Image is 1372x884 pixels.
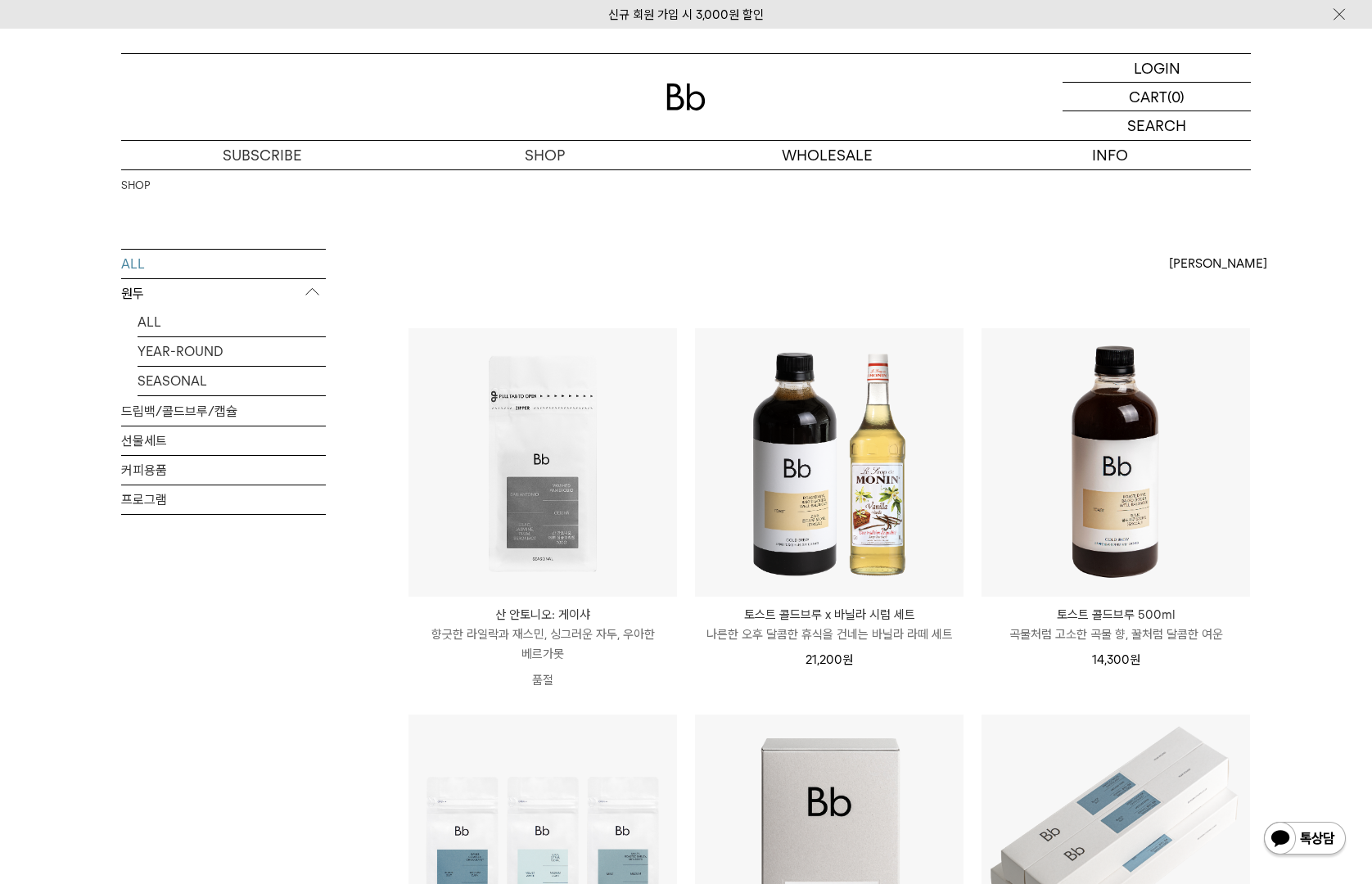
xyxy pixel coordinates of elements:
a: ALL [138,308,326,336]
p: INFO [968,141,1251,169]
span: 21,200 [806,652,853,667]
p: 원두 [121,279,326,309]
a: 선물세트 [121,426,326,455]
p: 산 안토니오: 게이샤 [408,605,677,625]
p: LOGIN [1134,54,1180,82]
a: SUBSCRIBE [121,141,404,169]
a: 토스트 콜드브루 500ml 곡물처럼 고소한 곡물 향, 꿀처럼 달콤한 여운 [982,605,1250,644]
p: 토스트 콜드브루 500ml [982,605,1250,625]
p: 나른한 오후 달콤한 휴식을 건네는 바닐라 라떼 세트 [695,625,964,644]
span: 원 [842,652,853,667]
p: 향긋한 라일락과 재스민, 싱그러운 자두, 우아한 베르가못 [408,625,677,664]
img: 토스트 콜드브루 500ml [982,328,1250,597]
p: WHOLESALE [686,141,968,169]
a: SHOP [121,178,150,194]
p: SEARCH [1127,111,1186,140]
a: 커피용품 [121,456,326,485]
p: 곡물처럼 고소한 곡물 향, 꿀처럼 달콤한 여운 [982,625,1250,644]
img: 로고 [666,83,706,110]
a: LOGIN [1063,54,1251,83]
span: [PERSON_NAME] [1169,254,1267,273]
img: 토스트 콜드브루 x 바닐라 시럽 세트 [695,328,964,597]
p: CART [1129,83,1167,110]
span: 14,300 [1092,652,1140,667]
p: 토스트 콜드브루 x 바닐라 시럽 세트 [695,605,964,625]
p: (0) [1167,83,1185,110]
img: 카카오톡 채널 1:1 채팅 버튼 [1262,820,1347,859]
a: CART (0) [1063,83,1251,111]
a: 산 안토니오: 게이샤 향긋한 라일락과 재스민, 싱그러운 자두, 우아한 베르가못 [408,605,677,664]
a: YEAR-ROUND [138,337,326,366]
span: 원 [1130,652,1140,667]
a: SEASONAL [138,367,326,395]
a: 드립백/콜드브루/캡슐 [121,397,326,426]
a: SHOP [404,141,686,169]
a: 토스트 콜드브루 x 바닐라 시럽 세트 나른한 오후 달콤한 휴식을 건네는 바닐라 라떼 세트 [695,605,964,644]
a: 프로그램 [121,485,326,514]
a: ALL [121,250,326,278]
a: 신규 회원 가입 시 3,000원 할인 [608,7,764,22]
p: 품절 [408,664,677,697]
img: 산 안토니오: 게이샤 [408,328,677,597]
